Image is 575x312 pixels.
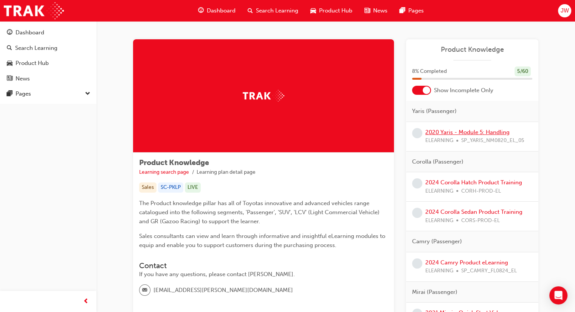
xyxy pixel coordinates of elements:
h3: Contact [139,261,388,270]
div: Pages [15,90,31,98]
span: guage-icon [198,6,204,15]
span: learningRecordVerb_NONE-icon [412,208,422,218]
div: Product Hub [15,59,49,68]
span: pages-icon [7,91,12,97]
a: News [3,72,93,86]
button: Pages [3,87,93,101]
div: Dashboard [15,28,44,37]
span: 8 % Completed [412,67,447,76]
a: Search Learning [3,41,93,55]
div: LIVE [185,182,201,193]
span: JW [560,6,569,15]
span: CORS-PROD-EL [461,216,500,225]
span: Corolla (Passenger) [412,158,463,166]
span: down-icon [85,89,90,99]
span: news-icon [7,76,12,82]
a: 2024 Corolla Sedan Product Training [425,209,522,215]
div: Open Intercom Messenger [549,286,567,304]
span: Product Knowledge [139,158,209,167]
a: Product Hub [3,56,93,70]
span: News [373,6,387,15]
span: Mirai (Passenger) [412,288,457,297]
div: Sales [139,182,157,193]
a: 2020 Yaris - Module 5: Handling [425,129,510,136]
span: learningRecordVerb_NONE-icon [412,258,422,269]
span: email-icon [142,286,147,295]
a: search-iconSearch Learning [242,3,304,19]
span: learningRecordVerb_NONE-icon [412,178,422,188]
span: ELEARNING [425,136,453,145]
span: Show Incomplete Only [434,86,493,95]
button: DashboardSearch LearningProduct HubNews [3,24,93,87]
span: news-icon [364,6,370,15]
a: pages-iconPages [394,3,430,19]
a: guage-iconDashboard [192,3,242,19]
span: Pages [408,6,424,15]
span: Yaris (Passenger) [412,107,457,116]
span: car-icon [310,6,316,15]
img: Trak [4,2,64,19]
span: Camry (Passenger) [412,237,462,246]
span: Dashboard [207,6,236,15]
span: ELEARNING [425,216,453,225]
span: pages-icon [400,6,405,15]
span: Product Hub [319,6,352,15]
span: SP_YARIS_NM0820_EL_05 [461,136,524,145]
img: Trak [243,90,284,102]
span: learningRecordVerb_NONE-icon [412,128,422,138]
span: ELEARNING [425,187,453,196]
span: ELEARNING [425,267,453,275]
span: Sales consultants can view and learn through informative and insightful eLearning modules to equi... [139,233,387,249]
span: car-icon [7,60,12,67]
a: car-iconProduct Hub [304,3,358,19]
div: 5 / 60 [515,66,531,77]
span: search-icon [248,6,253,15]
div: News [15,74,30,83]
button: JW [558,4,571,17]
span: Search Learning [256,6,298,15]
div: SC-PKLP [158,182,183,193]
span: prev-icon [83,297,89,306]
a: Dashboard [3,26,93,40]
span: CORH-PROD-EL [461,187,501,196]
a: news-iconNews [358,3,394,19]
a: Product Knowledge [412,45,532,54]
a: 2024 Camry Product eLearning [425,259,508,266]
a: 2024 Corolla Hatch Product Training [425,179,522,186]
div: Search Learning [15,44,57,53]
span: SP_CAMRY_FL0824_EL [461,267,517,275]
a: Learning search page [139,169,189,175]
span: The Product knowledge pillar has all of Toyotas innovative and advanced vehicles range catalogued... [139,200,381,225]
span: [EMAIL_ADDRESS][PERSON_NAME][DOMAIN_NAME] [153,286,293,295]
span: search-icon [7,45,12,52]
span: guage-icon [7,29,12,36]
div: If you have any questions, please contact [PERSON_NAME]. [139,270,388,279]
li: Learning plan detail page [197,168,256,177]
